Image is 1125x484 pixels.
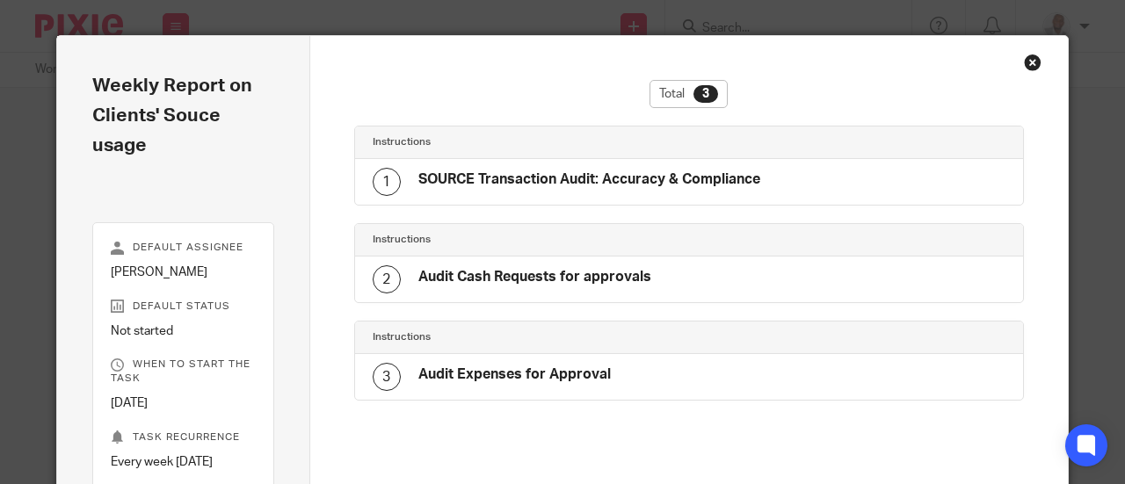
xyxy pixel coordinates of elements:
div: Close this dialog window [1024,54,1042,71]
h4: Instructions [373,330,689,344]
p: [PERSON_NAME] [111,264,256,281]
h4: Audit Cash Requests for approvals [418,268,651,286]
h4: Audit Expenses for Approval [418,365,611,384]
h4: Instructions [373,135,689,149]
h4: SOURCE Transaction Audit: Accuracy & Compliance [418,170,760,189]
div: Total [650,80,728,108]
p: When to start the task [111,358,256,386]
p: Not started [111,322,256,340]
div: 2 [373,265,401,293]
div: 1 [373,168,401,196]
div: 3 [693,85,718,103]
div: 3 [373,363,401,391]
h4: Instructions [373,233,689,247]
p: Every week [DATE] [111,453,256,471]
h2: Weekly Report on Clients' Souce usage [92,71,274,161]
p: [DATE] [111,394,256,412]
p: Task recurrence [111,430,256,444]
p: Default assignee [111,241,256,255]
p: Default status [111,300,256,314]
